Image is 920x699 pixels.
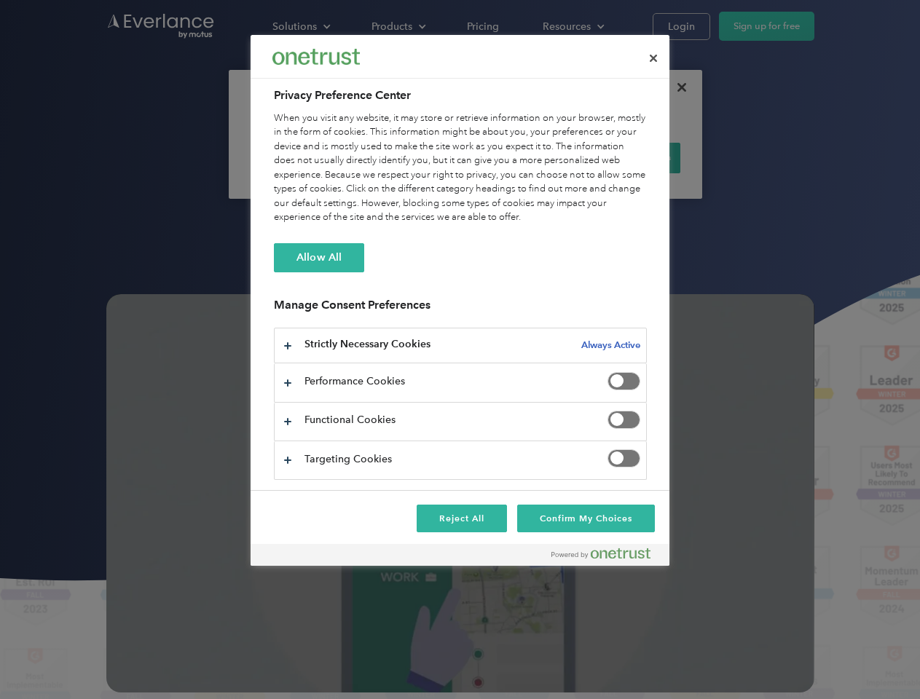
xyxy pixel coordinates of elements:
a: Powered by OneTrust Opens in a new Tab [551,548,662,566]
button: Confirm My Choices [517,505,655,532]
button: Close [637,42,669,74]
button: Reject All [417,505,507,532]
img: Powered by OneTrust Opens in a new Tab [551,548,650,559]
div: When you visit any website, it may store or retrieve information on your browser, mostly in the f... [274,111,647,225]
button: Allow All [274,243,364,272]
div: Privacy Preference Center [251,35,669,566]
div: Everlance [272,42,360,71]
img: Everlance [272,49,360,64]
h3: Manage Consent Preferences [274,298,647,320]
div: Preference center [251,35,669,566]
h2: Privacy Preference Center [274,87,647,104]
input: Submit [107,87,181,117]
